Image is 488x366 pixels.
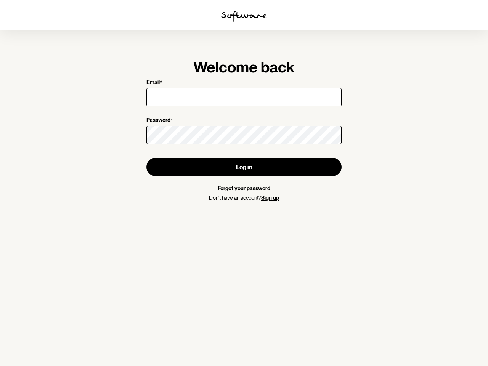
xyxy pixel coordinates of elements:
h1: Welcome back [146,58,342,76]
button: Log in [146,158,342,176]
p: Password [146,117,170,124]
p: Don't have an account? [146,195,342,201]
a: Forgot your password [218,185,270,191]
a: Sign up [261,195,279,201]
p: Email [146,79,160,87]
img: software logo [221,11,267,23]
